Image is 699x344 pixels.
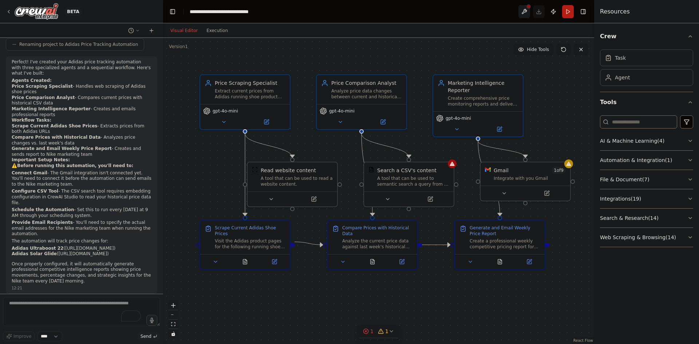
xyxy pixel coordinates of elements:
div: Agent [615,74,630,81]
p: ⚠️ [12,163,151,169]
g: Edge from 9100307a-2771-48a4-b490-93a5b86d9cb7 to c98cb9ca-de1b-42a2-955d-c0d1baf3eec6 [358,134,412,158]
strong: Configure CSV Tool [12,189,58,194]
div: Marketing Intelligence Reporter [448,79,518,94]
span: gpt-4o-mini [213,108,238,114]
span: Hide Tools [527,47,549,52]
button: 11 [357,325,400,338]
div: Scrape Current Adidas Shoe Prices [215,225,285,237]
button: Crew [600,26,693,47]
li: ([URL][DOMAIN_NAME]) [12,246,151,252]
strong: Scrape Current Adidas Shoe Prices [12,123,97,128]
div: A tool that can be used to semantic search a query from a CSV's content. [377,175,449,187]
div: Marketing Intelligence ReporterCreate comprehensive price monitoring reports and deliver insights... [433,74,524,137]
div: Visit the Adidas product pages for the following running shoes and extract their current prices: ... [215,238,285,250]
button: No output available [230,257,261,266]
p: The automation will track price changes for: [12,238,151,244]
button: Integrations(19) [600,189,693,208]
strong: Provide Email Recipients [12,220,73,225]
p: Perfect! I've created your Adidas price tracking automation with three specialized agents and a s... [12,59,151,76]
div: Generate and Email Weekly Price ReportCreate a professional weekly competitive pricing report for... [454,220,545,270]
strong: Workflow Tasks: [12,118,51,123]
div: Price Comparison AnalystAnalyze price data changes between current and historical data, calculate... [316,74,407,130]
li: - Extracts prices from both Adidas URLs [12,123,151,135]
button: Hide Tools [514,44,553,55]
button: No output available [485,257,516,266]
button: Open in side panel [362,118,403,126]
button: Open in side panel [293,195,334,203]
li: - Compares current prices with historical CSV data [12,95,151,106]
span: Improve [13,333,31,339]
li: - Analyzes price changes vs. last week's data [12,135,151,146]
span: gpt-4o-mini [446,115,471,121]
button: Click to speak your automation idea [146,315,157,326]
div: Gmail [494,167,509,174]
button: Open in side panel [262,257,287,266]
g: Edge from f87c0a6f-877a-46fe-86a4-1403bd73e1e3 to 9097f3e2-4bbc-40fa-804c-6205ed3e1e8e [241,134,249,216]
div: Task [615,54,626,62]
g: Edge from 9100307a-2771-48a4-b490-93a5b86d9cb7 to 56d9fd53-3394-4a3c-965a-7747da062adf [358,134,376,216]
button: Open in side panel [246,118,287,126]
strong: Generate and Email Weekly Price Report [12,146,112,151]
strong: Before running this automation, you'll need to: [17,163,133,168]
div: Analyze the current price data against last week's historical data stored in the CSV file. Search... [342,238,413,250]
span: Send [141,333,151,339]
strong: Adidas Solar Glide [12,251,57,256]
div: Scrape Current Adidas Shoe PricesVisit the Adidas product pages for the following running shoes a... [200,220,291,270]
div: GmailGmail1of9Integrate with you Gmail [480,162,571,201]
strong: Connect Gmail [12,170,47,175]
button: Automation & Integration(1) [600,151,693,170]
button: AI & Machine Learning(4) [600,131,693,150]
button: Open in side panel [410,195,451,203]
button: Search & Research(14) [600,209,693,228]
li: - Handles web scraping of Adidas shoe prices [12,84,151,95]
img: ScrapeWebsiteTool [252,167,258,173]
strong: Adidas Ultraboost 22 [12,246,63,251]
span: Number of enabled actions [552,167,566,174]
nav: breadcrumb [190,8,268,15]
p: - Set this to run every [DATE] at 9 AM through your scheduling system. [12,207,151,218]
button: File & Document(7) [600,170,693,189]
button: Open in side panel [517,257,542,266]
div: BETA [64,7,82,16]
button: toggle interactivity [169,329,178,339]
div: Extract current prices from Adidas running shoe product pages accurately and efficiently [215,88,285,100]
li: - Creates and sends report to Nike marketing team [12,146,151,157]
strong: Important Setup Notes: [12,157,70,162]
div: ScrapeWebsiteToolRead website contentA tool that can be used to read a website content. [247,162,338,207]
div: Analyze price data changes between current and historical data, calculate percentage changes, and... [331,88,402,100]
div: Crew [600,47,693,92]
div: Version 1 [169,44,188,50]
img: CSVSearchTool [368,167,374,173]
strong: Compare Prices with Historical Data [12,135,100,140]
div: Tools [600,112,693,253]
strong: Price Scraping Specialist [12,84,73,89]
button: zoom out [169,310,178,320]
button: Tools [600,92,693,112]
div: 12:21 [12,285,151,291]
button: Open in side panel [526,189,567,198]
strong: Schedule the Automation [12,207,74,212]
img: Gmail [485,167,491,173]
span: 1 [370,328,374,335]
button: zoom in [169,301,178,310]
div: Generate and Email Weekly Price Report [470,225,540,237]
g: Edge from f87c0a6f-877a-46fe-86a4-1403bd73e1e3 to 0fe1abc8-f227-43d5-a303-c956fcb25927 [241,134,296,158]
span: Renaming project to Adidas Price Tracking Automation [19,41,138,47]
div: Compare Prices with Historical DataAnalyze the current price data against last week's historical ... [327,220,418,270]
g: Edge from 9097f3e2-4bbc-40fa-804c-6205ed3e1e8e to 56d9fd53-3394-4a3c-965a-7747da062adf [295,238,323,249]
p: - The Gmail integration isn't connected yet. You'll need to connect it before the automation can ... [12,170,151,187]
button: Send [138,332,160,341]
g: Edge from 957af654-bf27-4ea4-b64d-20ec88404db6 to 6df6353b-f9a8-4d0e-bb19-eb790d23f9ab [474,141,529,158]
button: Execution [202,26,232,35]
div: Compare Prices with Historical Data [342,225,413,237]
p: - You'll need to specify the actual email addresses for the Nike marketing team when running the ... [12,220,151,237]
span: 1 [385,328,388,335]
h4: Resources [600,7,630,16]
strong: Agents Created: [12,78,52,83]
textarea: To enrich screen reader interactions, please activate Accessibility in Grammarly extension settings [3,297,160,326]
div: Search a CSV's content [377,167,437,174]
div: React Flow controls [169,301,178,339]
button: Improve [3,332,35,341]
p: - The CSV search tool requires embedding configuration in CrewAI Studio to read your historical p... [12,189,151,206]
li: ([URL][DOMAIN_NAME]) [12,251,151,257]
